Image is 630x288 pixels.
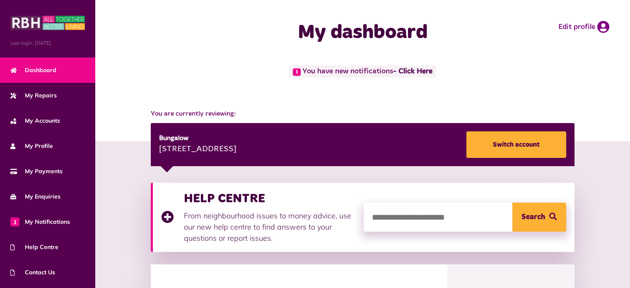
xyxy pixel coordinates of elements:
span: My Notifications [10,218,70,226]
p: From neighbourhood issues to money advice, use our new help centre to find answers to your questi... [184,210,355,244]
a: - Click Here [393,68,432,75]
span: You have new notifications [289,65,436,77]
span: My Repairs [10,91,57,100]
div: Bungalow [159,133,237,143]
span: 1 [10,217,19,226]
span: You are currently reviewing: [151,109,574,119]
span: Dashboard [10,66,56,75]
span: My Accounts [10,116,60,125]
button: Search [512,203,566,232]
div: [STREET_ADDRESS] [159,143,237,156]
span: My Profile [10,142,53,150]
span: My Payments [10,167,63,176]
span: My Enquiries [10,192,60,201]
h1: My dashboard [237,21,488,45]
h3: HELP CENTRE [184,191,355,206]
a: Edit profile [558,21,609,33]
span: Search [521,203,545,232]
span: Help Centre [10,243,58,252]
span: Last login: [DATE] [10,39,85,47]
span: 1 [293,68,301,76]
a: Switch account [466,131,566,158]
span: Contact Us [10,268,55,277]
img: MyRBH [10,15,85,31]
